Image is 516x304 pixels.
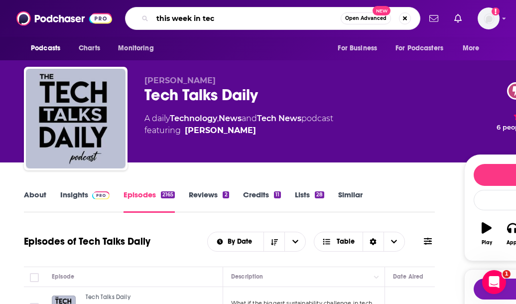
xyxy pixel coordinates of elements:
div: 28 [315,191,324,198]
span: Table [337,238,355,245]
a: Technology [170,114,217,123]
span: and [242,114,257,123]
iframe: Intercom live chat [482,270,506,294]
a: Episodes2165 [124,190,175,213]
div: Description [231,271,263,283]
input: Search podcasts, credits, & more... [152,10,341,26]
a: Similar [338,190,363,213]
svg: Add a profile image [492,7,500,15]
button: Open AdvancedNew [341,12,391,24]
button: open menu [456,39,492,58]
span: For Podcasters [395,41,443,55]
button: open menu [284,232,305,251]
a: News [219,114,242,123]
span: Logged in as AlkaNara [478,7,500,29]
button: open menu [208,238,264,245]
button: Sort Direction [263,232,284,251]
button: Column Actions [371,271,383,283]
img: User Profile [478,7,500,29]
span: For Business [338,41,377,55]
span: [PERSON_NAME] [144,76,216,85]
div: Play [482,240,492,246]
img: Podchaser - Follow, Share and Rate Podcasts [16,9,112,28]
span: 1 [503,270,511,278]
img: Podchaser Pro [92,191,110,199]
span: featuring [144,125,333,137]
img: Tech Talks Daily [26,69,126,168]
div: Date Aired [393,271,423,283]
button: open menu [389,39,458,58]
a: InsightsPodchaser Pro [60,190,110,213]
a: Lists28 [295,190,324,213]
span: , [217,114,219,123]
button: Choose View [314,232,405,252]
span: Podcasts [31,41,60,55]
h2: Choose List sort [207,232,306,252]
span: More [463,41,480,55]
span: Charts [79,41,100,55]
div: Episode [52,271,74,283]
div: 2165 [161,191,175,198]
h1: Episodes of Tech Talks Daily [24,235,150,248]
span: New [373,6,390,15]
a: Show notifications dropdown [425,10,442,27]
a: Credits11 [243,190,281,213]
span: Monitoring [118,41,153,55]
a: Reviews2 [189,190,229,213]
span: Tech Talks Daily [86,294,130,301]
div: A daily podcast [144,113,333,137]
a: Show notifications dropdown [450,10,466,27]
span: Open Advanced [345,16,387,21]
div: [PERSON_NAME] [185,125,256,137]
div: 2 [223,191,229,198]
a: Charts [72,39,106,58]
button: open menu [24,39,73,58]
button: Show profile menu [478,7,500,29]
span: By Date [228,238,256,245]
a: Tech Talks Daily [86,293,205,302]
button: Play [474,216,500,252]
div: Search podcasts, credits, & more... [125,7,420,30]
a: Tech News [257,114,301,123]
button: open menu [111,39,166,58]
button: open menu [331,39,389,58]
div: 11 [274,191,281,198]
a: About [24,190,46,213]
div: Sort Direction [363,232,384,251]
